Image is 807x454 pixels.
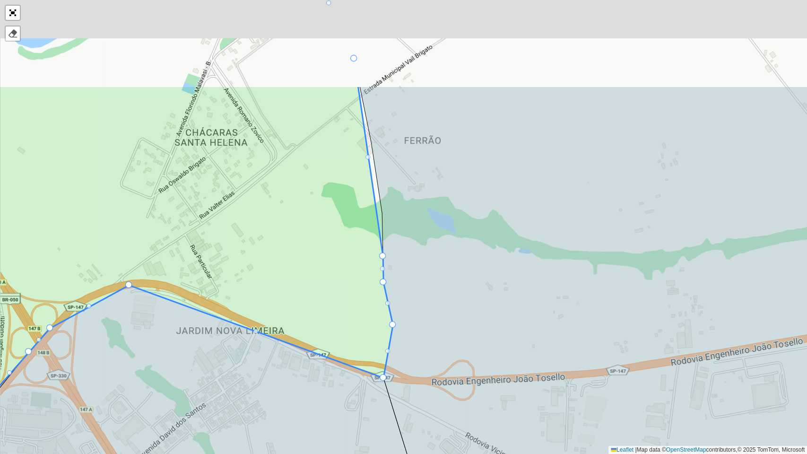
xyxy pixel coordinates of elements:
a: OpenStreetMap [666,446,706,453]
div: Remover camada(s) [6,26,20,41]
span: | [635,446,636,453]
a: Leaflet [611,446,633,453]
a: Abrir mapa em tela cheia [6,6,20,20]
div: Map data © contributors,© 2025 TomTom, Microsoft [608,446,807,454]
